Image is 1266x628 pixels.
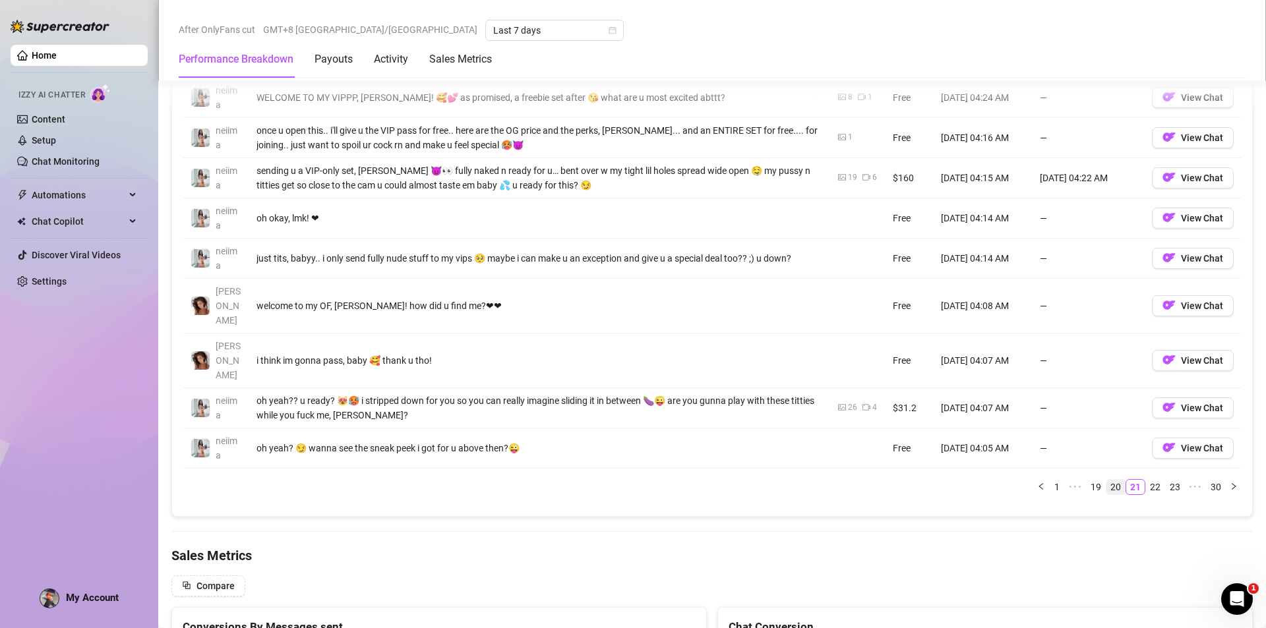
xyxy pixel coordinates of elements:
button: OFView Chat [1152,295,1234,316]
td: [DATE] 04:07 AM [933,388,1032,428]
button: OFView Chat [1152,208,1234,229]
li: 21 [1126,479,1145,495]
span: View Chat [1181,173,1223,183]
img: AAcHTtfv4cOKv_KtbLcwJGvdBviCUFRC4Xv1vxnBnSchdvw39ELI=s96-c [40,589,59,608]
span: View Chat [1181,403,1223,413]
div: WELCOME TO MY VIPPP, [PERSON_NAME]! 🥰💕 as promised, a freebie set after 😘 what are u most excited... [256,90,822,105]
td: [DATE] 04:22 AM [1032,158,1144,198]
td: [DATE] 04:08 AM [933,279,1032,333]
img: neiima [191,399,210,417]
div: welcome to my OF, [PERSON_NAME]! how did u find me?❤❤ [256,299,822,313]
div: oh yeah? 😏 wanna see the sneak peek i got for u above then?😜 [256,441,822,455]
td: Free [885,78,933,118]
a: 21 [1126,480,1145,494]
a: 22 [1146,480,1164,494]
td: [DATE] 04:05 AM [933,428,1032,469]
span: neiima [216,206,237,231]
div: 19 [848,171,857,184]
iframe: Intercom live chat [1221,583,1253,615]
td: [DATE] 04:14 AM [933,198,1032,239]
img: OF [1162,299,1176,312]
span: Automations [32,185,125,206]
td: — [1032,118,1144,158]
span: thunderbolt [17,190,28,200]
a: Settings [32,276,67,287]
a: OFView Chat [1152,215,1234,226]
span: Compare [196,581,235,591]
div: 8 [848,91,853,103]
span: block [182,581,191,590]
span: View Chat [1181,355,1223,366]
li: 22 [1145,479,1165,495]
li: Previous 5 Pages [1065,479,1086,495]
img: logo-BBDzfeDw.svg [11,20,109,33]
span: neiima [216,246,237,271]
span: Last 7 days [493,20,616,40]
div: just tits, babyy.. i only send fully nude stuff to my vips 🥺 maybe i can make u an exception and ... [256,251,822,266]
div: 6 [872,171,877,184]
div: 1 [868,91,872,103]
span: neiima [216,395,237,420]
td: $31.2 [885,388,933,428]
div: sending u a VIP-only set, [PERSON_NAME] 😈👀 fully naked n ready for u… bent over w my tight lil ho... [256,163,822,192]
span: View Chat [1181,253,1223,264]
td: — [1032,279,1144,333]
div: Sales Metrics [429,51,492,67]
span: 1 [1248,583,1259,594]
img: Chloe [191,297,210,315]
span: neiima [216,436,237,461]
span: Izzy AI Chatter [18,89,85,101]
div: Payouts [315,51,353,67]
button: OFView Chat [1152,87,1234,108]
li: Next Page [1226,479,1242,495]
a: 19 [1087,480,1105,494]
td: Free [885,239,933,279]
div: oh okay, lmk! ❤ [256,211,822,225]
td: [DATE] 04:24 AM [933,78,1032,118]
a: OFView Chat [1152,405,1234,416]
td: — [1032,388,1144,428]
td: Free [885,428,933,469]
button: Compare [171,575,245,596]
td: — [1032,78,1144,118]
li: Next 5 Pages [1185,479,1206,495]
span: After OnlyFans cut [179,20,255,40]
a: OFView Chat [1152,135,1234,146]
a: OFView Chat [1152,175,1234,186]
a: Discover Viral Videos [32,250,121,260]
span: video-camera [862,173,870,181]
img: OF [1162,251,1176,264]
div: 26 [848,401,857,414]
span: picture [838,133,846,141]
a: 20 [1106,480,1125,494]
img: Chat Copilot [17,217,26,226]
button: OFView Chat [1152,397,1234,418]
button: left [1033,479,1049,495]
li: 23 [1165,479,1185,495]
div: i think im gonna pass, baby 🥰 thank u tho! [256,353,822,368]
span: left [1037,482,1045,490]
td: Free [885,198,933,239]
td: — [1032,198,1144,239]
span: neiima [216,125,237,150]
img: OF [1162,90,1176,103]
button: OFView Chat [1152,248,1234,269]
span: [PERSON_NAME] [216,286,241,326]
td: — [1032,333,1144,388]
a: OFView Chat [1152,256,1234,266]
span: picture [838,93,846,101]
span: ••• [1065,479,1086,495]
span: My Account [66,592,119,604]
a: Setup [32,135,56,146]
li: 19 [1086,479,1106,495]
div: 1 [848,131,853,144]
span: View Chat [1181,443,1223,453]
div: 4 [872,401,877,414]
span: video-camera [858,93,866,101]
button: OFView Chat [1152,167,1234,188]
span: [PERSON_NAME] [216,341,241,380]
span: View Chat [1181,300,1223,311]
td: Free [885,118,933,158]
h4: Sales Metrics [171,546,1253,565]
img: neiima [191,128,210,147]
